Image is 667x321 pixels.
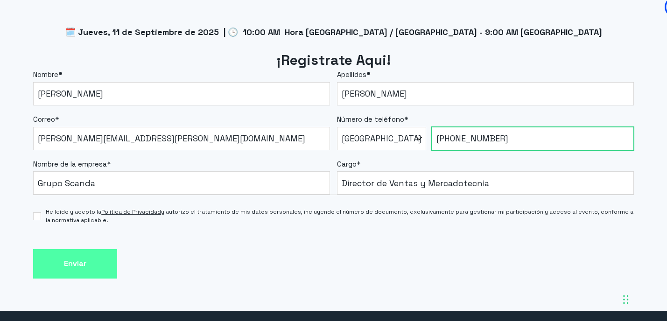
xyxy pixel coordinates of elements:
a: Política de Privacidad [101,208,161,216]
span: He leído y acepto la y autorizo el tratamiento de mis datos personales, incluyendo el número de d... [46,208,633,224]
span: Cargo [337,160,357,168]
span: Nombre de la empresa [33,160,107,168]
input: He leído y acepto laPolítica de Privacidady autorizo el tratamiento de mis datos personales, incl... [33,212,41,220]
span: 🗓️ Jueves, 11 de Septiembre de 2025 | 🕒 10:00 AM Hora [GEOGRAPHIC_DATA] / [GEOGRAPHIC_DATA] - 9:0... [65,27,602,37]
span: Correo [33,115,55,124]
div: Arrastrar [623,286,629,314]
input: Enviar [33,249,117,279]
iframe: Chat Widget [499,190,667,321]
span: Número de teléfono [337,115,404,124]
span: Nombre [33,70,58,79]
span: Apellidos [337,70,366,79]
div: Widget de chat [499,190,667,321]
h2: ¡Registrate Aqui! [33,51,633,70]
